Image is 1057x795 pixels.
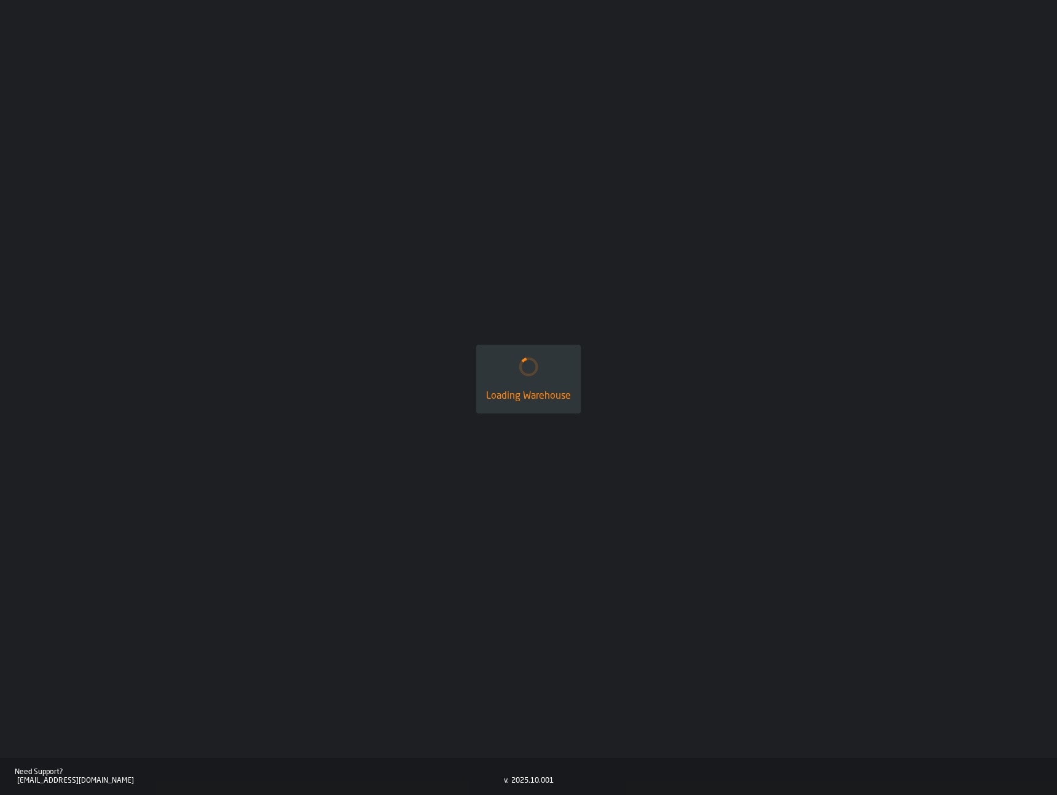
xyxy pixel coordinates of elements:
div: 2025.10.001 [511,777,554,785]
div: v. [504,777,509,785]
a: Need Support?[EMAIL_ADDRESS][DOMAIN_NAME] [15,768,504,785]
div: Loading Warehouse [486,389,571,404]
div: [EMAIL_ADDRESS][DOMAIN_NAME] [17,777,504,785]
div: Need Support? [15,768,504,777]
